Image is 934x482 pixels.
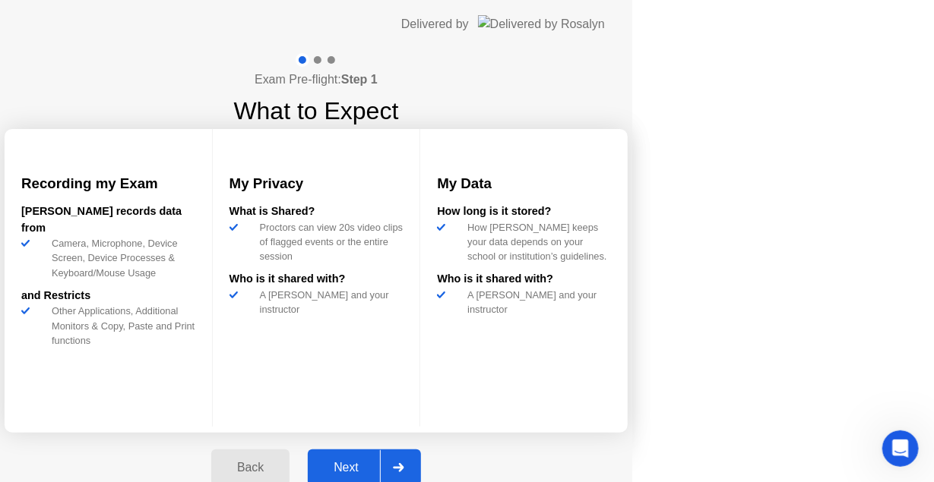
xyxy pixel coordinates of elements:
[401,15,469,33] div: Delivered by
[10,6,39,35] button: go back
[230,173,404,194] h3: My Privacy
[437,173,611,194] h3: My Data
[486,6,513,33] div: Close
[254,220,404,264] div: Proctors can view 20s video clips of flagged events or the entire session
[457,6,486,35] button: Collapse window
[46,304,195,348] div: Other Applications, Additional Monitors & Copy, Paste and Print functions
[46,236,195,280] div: Camera, Microphone, Device Screen, Device Processes & Keyboard/Mouse Usage
[882,430,919,467] iframe: Intercom live chat
[234,93,399,129] h1: What to Expect
[230,271,404,288] div: Who is it shared with?
[216,461,285,474] div: Back
[461,220,611,264] div: How [PERSON_NAME] keeps your data depends on your school or institution’s guidelines.
[230,203,404,220] div: What is Shared?
[341,73,378,86] b: Step 1
[254,288,404,317] div: A [PERSON_NAME] and your instructor
[21,173,195,194] h3: Recording my Exam
[461,288,611,317] div: A [PERSON_NAME] and your instructor
[478,15,605,33] img: Delivered by Rosalyn
[21,288,195,304] div: and Restricts
[255,71,378,89] h4: Exam Pre-flight:
[437,203,611,220] div: How long is it stored?
[312,461,380,474] div: Next
[21,203,195,236] div: [PERSON_NAME] records data from
[437,271,611,288] div: Who is it shared with?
